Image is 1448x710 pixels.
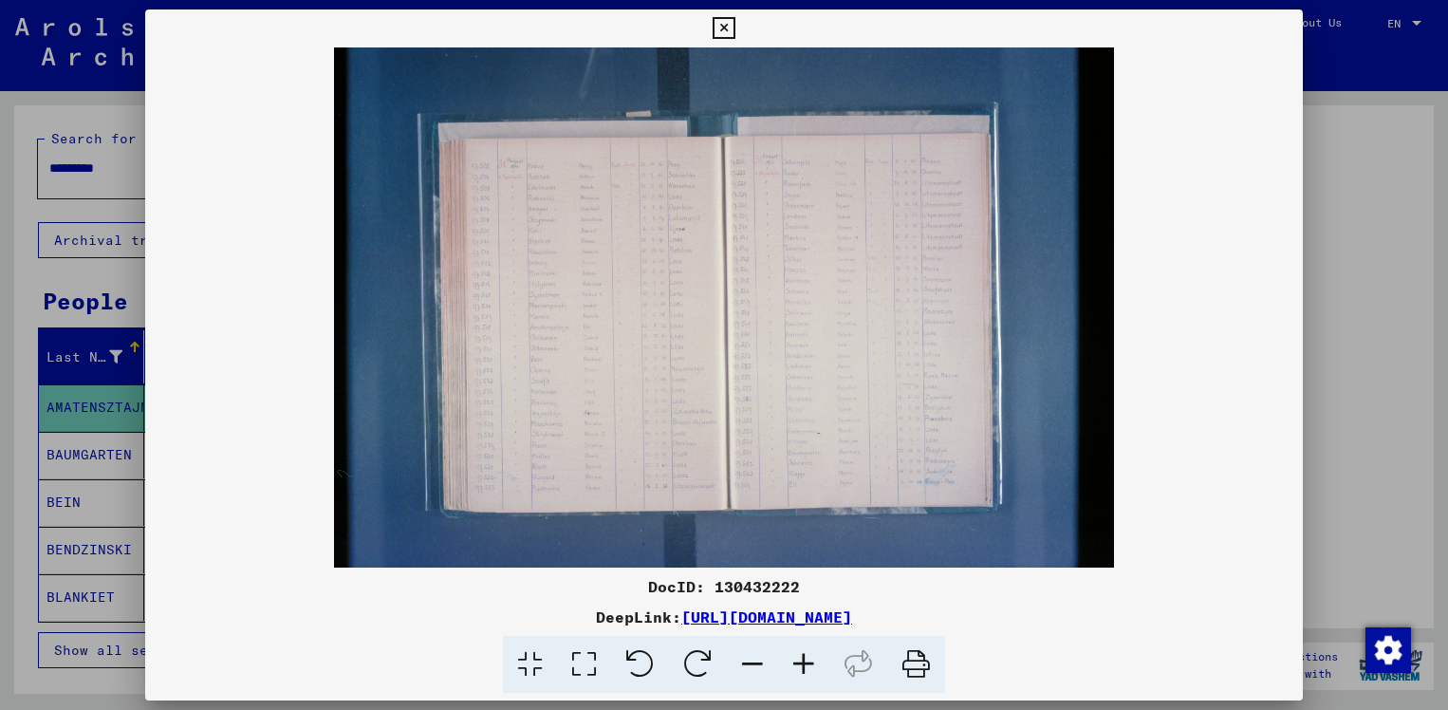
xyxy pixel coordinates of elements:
div: DeepLink: [145,606,1304,628]
img: Zustimmung ändern [1365,627,1411,673]
a: [URL][DOMAIN_NAME] [681,607,852,626]
div: Zustimmung ändern [1364,626,1410,672]
div: DocID: 130432222 [145,575,1304,598]
img: 001.jpg [145,47,1304,568]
